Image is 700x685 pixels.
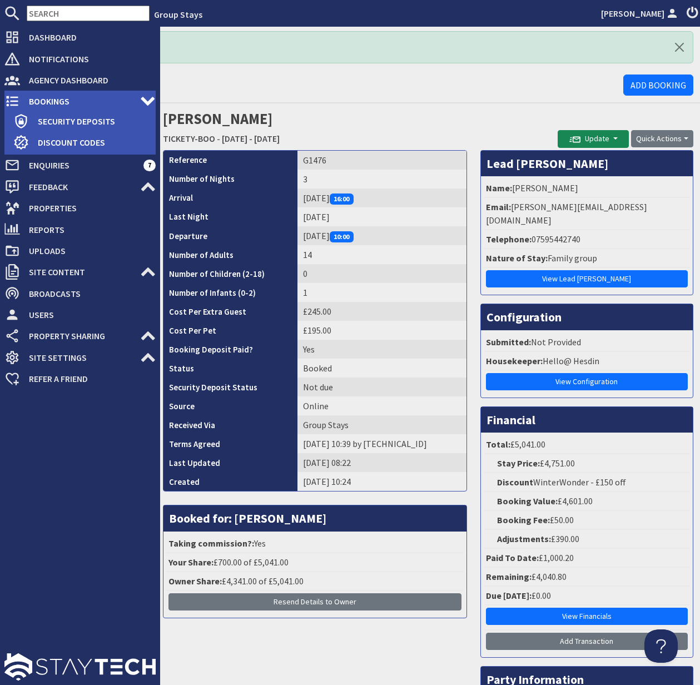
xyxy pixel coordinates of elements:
[4,653,156,681] img: staytech_l_w-4e588a39d9fa60e82540d7cfac8cfe4b7147e857d3e8dbdfbd41c59d52db0ec4.svg
[484,587,690,605] li: £0.00
[20,370,156,388] span: Refer a Friend
[4,92,156,110] a: Bookings
[486,201,511,212] strong: Email:
[484,435,690,454] li: £5,041.00
[297,472,466,491] td: [DATE] 10:24
[486,552,539,563] strong: Paid To Date:
[297,283,466,302] td: 1
[623,75,693,96] a: Add Booking
[168,557,214,568] strong: Your Share:
[558,130,629,148] button: Update
[29,112,156,130] span: Security Deposits
[297,151,466,170] td: G1476
[497,514,550,525] strong: Booking Fee:
[4,370,156,388] a: Refer a Friend
[486,608,688,625] a: View Financials
[220,440,229,449] i: Agreements were checked at the time of signing booking terms:<br>- I AGREE to let Sleeps12.com Li...
[486,182,512,193] strong: Name:
[163,378,297,396] th: Security Deposit Status
[497,476,533,488] strong: Discount
[166,534,463,553] li: Yes
[166,553,463,572] li: £700.00 of £5,041.00
[484,230,690,249] li: 07595442740
[4,156,156,174] a: Enquiries 7
[486,590,532,601] strong: Due [DATE]:
[481,304,693,330] h3: Configuration
[20,306,156,324] span: Users
[274,597,356,607] span: Resend Details to Owner
[297,396,466,415] td: Online
[497,495,558,507] strong: Booking Value:
[163,340,297,359] th: Booking Deposit Paid?
[569,133,609,143] span: Update
[13,112,156,130] a: Security Deposits
[163,415,297,434] th: Received Via
[297,359,466,378] td: Booked
[20,28,156,46] span: Dashboard
[163,505,466,531] h3: Booked for: [PERSON_NAME]
[297,188,466,207] td: [DATE]
[163,283,297,302] th: Number of Infants (0-2)
[4,221,156,239] a: Reports
[163,472,297,491] th: Created
[601,7,680,20] a: [PERSON_NAME]
[163,226,297,245] th: Departure
[29,133,156,151] span: Discount Codes
[27,6,150,21] input: SEARCH
[20,50,156,68] span: Notifications
[20,263,140,281] span: Site Content
[163,108,558,147] h2: [PERSON_NAME]
[297,302,466,321] td: £245.00
[20,92,140,110] span: Bookings
[297,245,466,264] td: 14
[143,160,156,171] span: 7
[163,207,297,226] th: Last Night
[297,453,466,472] td: [DATE] 08:22
[486,439,510,450] strong: Total:
[484,249,690,268] li: Family group
[297,321,466,340] td: £195.00
[4,178,156,196] a: Feedback
[297,264,466,283] td: 0
[297,226,466,245] td: [DATE]
[330,193,354,205] span: 16:00
[486,270,688,287] a: View Lead [PERSON_NAME]
[297,207,466,226] td: [DATE]
[297,340,466,359] td: Yes
[20,178,140,196] span: Feedback
[20,221,156,239] span: Reports
[20,327,140,345] span: Property Sharing
[154,9,202,20] a: Group Stays
[20,349,140,366] span: Site Settings
[644,629,678,663] iframe: Toggle Customer Support
[168,538,254,549] strong: Taking commission?:
[4,306,156,324] a: Users
[486,571,532,582] strong: Remaining:
[631,130,693,147] button: Quick Actions
[168,575,222,587] strong: Owner Share:
[497,533,551,544] strong: Adjustments:
[297,415,466,434] td: Group Stays
[163,359,297,378] th: Status
[4,28,156,46] a: Dashboard
[163,188,297,207] th: Arrival
[486,355,543,366] strong: Housekeeper:
[4,263,156,281] a: Site Content
[486,252,548,264] strong: Nature of Stay:
[297,434,466,453] td: [DATE] 10:39 by [TECHNICAL_ID]
[163,453,297,472] th: Last Updated
[486,336,531,348] strong: Submitted:
[217,133,220,144] span: -
[20,156,143,174] span: Enquiries
[222,133,280,144] a: [DATE] - [DATE]
[484,473,690,492] li: WinterWonder - £150 off
[163,170,297,188] th: Number of Nights
[484,352,690,371] li: Hello@ Hesdin
[484,568,690,587] li: £4,040.80
[163,133,215,144] a: TICKETY-BOO
[163,321,297,340] th: Cost Per Pet
[484,511,690,530] li: £50.00
[484,454,690,473] li: £4,751.00
[486,633,688,650] a: Add Transaction
[13,133,156,151] a: Discount Codes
